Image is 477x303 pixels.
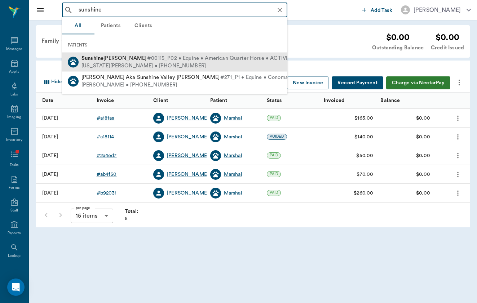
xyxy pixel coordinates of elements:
[193,95,203,106] button: Sort
[8,231,21,236] div: Reports
[377,93,434,109] div: Balance
[364,95,374,106] button: Sort
[267,90,282,111] div: Status
[416,190,430,197] div: $0.00
[9,69,19,75] div: Appts
[224,133,242,141] a: Marshal
[167,152,208,159] a: [PERSON_NAME]
[97,133,114,141] a: #a18114
[416,171,430,178] div: $0.00
[137,95,147,106] button: Sort
[97,190,117,197] div: # b92031
[97,190,117,197] a: #b92031
[80,95,90,106] button: Sort
[42,171,58,178] div: 04/15/25
[9,185,19,191] div: Forms
[263,93,320,109] div: Status
[431,31,464,44] div: $0.00
[81,55,146,61] span: [PERSON_NAME]
[36,93,93,109] div: Date
[153,90,168,111] div: Client
[42,133,58,141] div: 08/14/25
[76,5,285,15] input: Search
[354,133,373,141] div: $140.00
[267,190,281,195] span: PAID
[207,93,264,109] div: Patient
[359,3,395,17] button: Add Task
[97,115,115,122] div: # a181aa
[42,190,58,197] div: 06/20/24
[127,17,159,35] button: Clients
[97,171,117,178] a: #ab4f50
[395,3,477,17] button: [PERSON_NAME]
[356,152,373,159] div: $50.00
[224,190,242,197] a: Marshal
[420,95,430,106] button: Sort
[10,208,18,213] div: Staff
[97,133,114,141] div: # a18114
[416,115,430,122] div: $0.00
[431,44,464,52] div: Credit Issued
[147,55,289,62] span: #00115_P02 • Equine • American Quarter Horse • ACTIVE
[97,115,115,122] a: #a181aa
[452,150,464,162] button: more
[81,81,317,89] div: [PERSON_NAME] • [PHONE_NUMBER]
[275,5,285,15] button: Clear
[452,131,464,143] button: more
[354,115,373,122] div: $165.00
[324,90,345,111] div: Invoiced
[267,134,286,139] span: VOIDED
[267,115,281,120] span: PAID
[125,209,138,214] strong: Total:
[97,90,114,111] div: Invoice
[93,93,150,109] div: Invoice
[7,115,21,120] div: Imaging
[455,95,465,106] button: Sort
[452,112,464,124] button: more
[33,3,48,17] button: Close drawer
[287,76,329,90] button: New Invoice
[94,17,127,35] button: Patients
[332,76,383,90] button: Record Payment
[380,90,400,111] div: Balance
[81,75,220,80] span: [PERSON_NAME] Aka Sunshine Valley [PERSON_NAME]
[453,76,465,89] button: more
[125,208,138,222] div: 5
[6,137,22,143] div: Inventory
[76,205,90,210] label: per page
[81,55,103,61] b: Sunshine
[250,95,260,106] button: Sort
[150,93,207,109] div: Client
[167,171,208,178] a: [PERSON_NAME]
[224,152,242,159] a: Marshal
[267,171,281,177] span: PAID
[307,95,317,106] button: Sort
[224,171,242,178] a: Marshal
[220,74,317,81] span: #271_P1 • Equine • Conomara • ACTIVE
[224,115,242,122] a: Marshal
[267,153,281,158] span: PAID
[167,133,208,141] a: [PERSON_NAME]
[416,133,430,141] div: $0.00
[97,152,117,159] div: # 2a4ed7
[452,168,464,181] button: more
[210,90,227,111] div: Patient
[97,152,117,159] a: #2a4ed7
[416,152,430,159] div: $0.00
[97,171,117,178] div: # ab4f50
[372,44,424,52] div: Outstanding Balance
[6,46,23,52] div: Messages
[167,115,208,122] div: [PERSON_NAME]
[10,162,19,168] div: Tasks
[167,190,208,197] a: [PERSON_NAME]
[320,93,377,109] div: Invoiced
